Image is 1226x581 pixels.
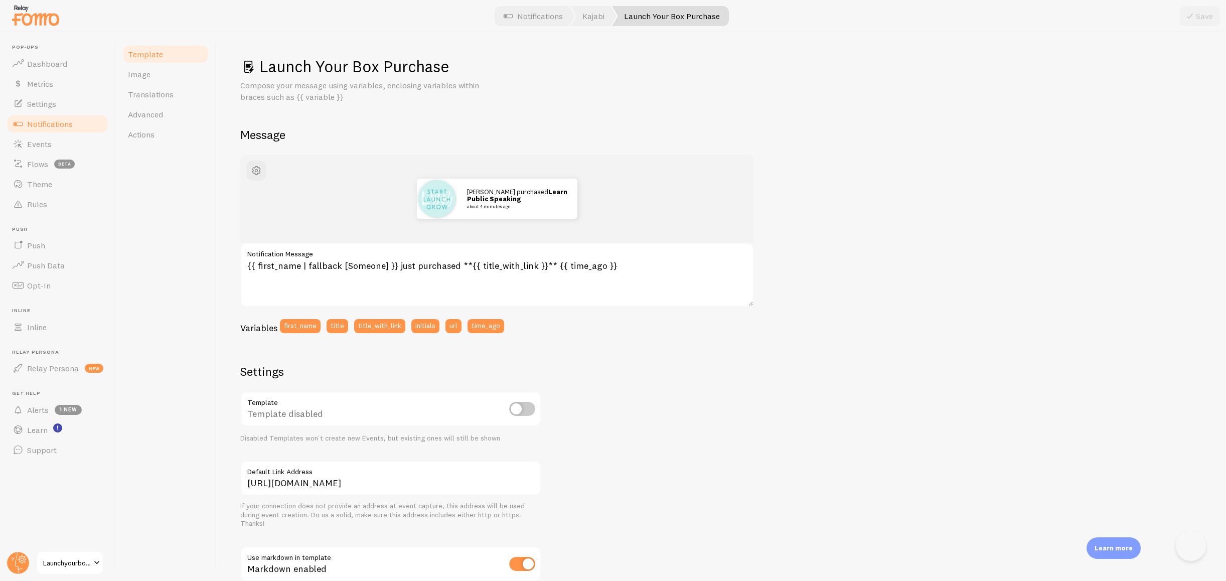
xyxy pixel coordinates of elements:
[85,364,103,373] span: new
[128,129,155,139] span: Actions
[6,317,109,337] a: Inline
[36,551,104,575] a: Launchyourboxwithsarah
[27,59,67,69] span: Dashboard
[240,322,277,334] h3: Variables
[467,188,567,209] p: [PERSON_NAME] purchased
[1095,543,1133,553] p: Learn more
[55,405,82,415] span: 1 new
[122,44,210,64] a: Template
[6,114,109,134] a: Notifications
[43,557,91,569] span: Launchyourboxwithsarah
[27,240,45,250] span: Push
[467,204,564,209] small: about 4 minutes ago
[122,104,210,124] a: Advanced
[12,44,109,51] span: Pop-ups
[27,199,47,209] span: Rules
[354,319,405,333] button: title_with_link
[27,260,65,270] span: Push Data
[11,3,61,28] img: fomo-relay-logo-orange.svg
[327,319,348,333] button: title
[240,502,541,528] div: If your connection does not provide an address at event capture, this address will be used during...
[445,319,462,333] button: url
[27,79,53,89] span: Metrics
[53,423,62,432] svg: <p>Watch New Feature Tutorials!</p>
[54,160,75,169] span: beta
[12,226,109,233] span: Push
[6,235,109,255] a: Push
[280,319,321,333] button: first_name
[27,139,52,149] span: Events
[6,174,109,194] a: Theme
[240,80,481,103] p: Compose your message using variables, enclosing variables within braces such as {{ variable }}
[6,134,109,154] a: Events
[468,319,504,333] button: time_ago
[6,255,109,275] a: Push Data
[27,322,47,332] span: Inline
[27,405,49,415] span: Alerts
[27,119,73,129] span: Notifications
[6,440,109,460] a: Support
[128,89,174,99] span: Translations
[12,308,109,314] span: Inline
[240,127,1202,142] h2: Message
[27,425,48,435] span: Learn
[27,363,79,373] span: Relay Persona
[6,194,109,214] a: Rules
[6,54,109,74] a: Dashboard
[128,49,163,59] span: Template
[128,69,150,79] span: Image
[1176,531,1206,561] iframe: Help Scout Beacon - Open
[6,358,109,378] a: Relay Persona new
[12,390,109,397] span: Get Help
[122,124,210,144] a: Actions
[467,188,567,203] strong: Learn Public Speaking
[1087,537,1141,559] div: Learn more
[27,445,57,455] span: Support
[6,400,109,420] a: Alerts 1 new
[122,84,210,104] a: Translations
[411,319,439,333] button: initials
[240,56,1202,77] h1: Launch Your Box Purchase
[27,280,51,290] span: Opt-In
[128,109,163,119] span: Advanced
[6,420,109,440] a: Learn
[27,179,52,189] span: Theme
[6,275,109,296] a: Opt-In
[240,434,541,443] div: Disabled Templates won't create new Events, but existing ones will still be shown
[27,99,56,109] span: Settings
[240,364,541,379] h2: Settings
[240,391,541,428] div: Template disabled
[122,64,210,84] a: Image
[27,159,48,169] span: Flows
[417,179,457,219] img: Fomo
[240,243,754,260] label: Notification Message
[240,461,541,478] label: Default Link Address
[6,94,109,114] a: Settings
[12,349,109,356] span: Relay Persona
[6,74,109,94] a: Metrics
[6,154,109,174] a: Flows beta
